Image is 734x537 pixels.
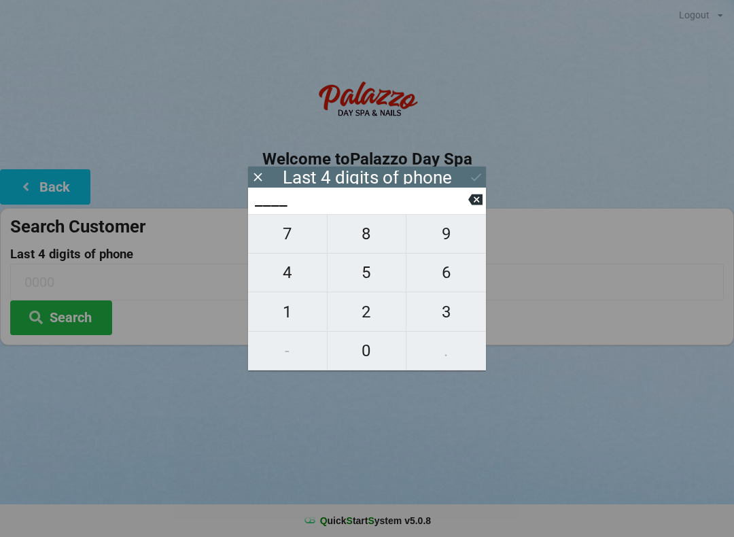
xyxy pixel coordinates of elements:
button: 8 [328,214,407,254]
span: 8 [328,220,406,248]
button: 3 [406,292,486,331]
span: 5 [328,258,406,287]
button: 4 [248,254,328,292]
span: 1 [248,298,327,326]
div: Last 4 digits of phone [283,171,452,184]
button: 0 [328,332,407,370]
span: 7 [248,220,327,248]
button: 6 [406,254,486,292]
span: 4 [248,258,327,287]
button: 9 [406,214,486,254]
span: 6 [406,258,486,287]
button: 7 [248,214,328,254]
span: 0 [328,336,406,365]
span: 9 [406,220,486,248]
span: 2 [328,298,406,326]
button: 2 [328,292,407,331]
button: 1 [248,292,328,331]
span: 3 [406,298,486,326]
button: 5 [328,254,407,292]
